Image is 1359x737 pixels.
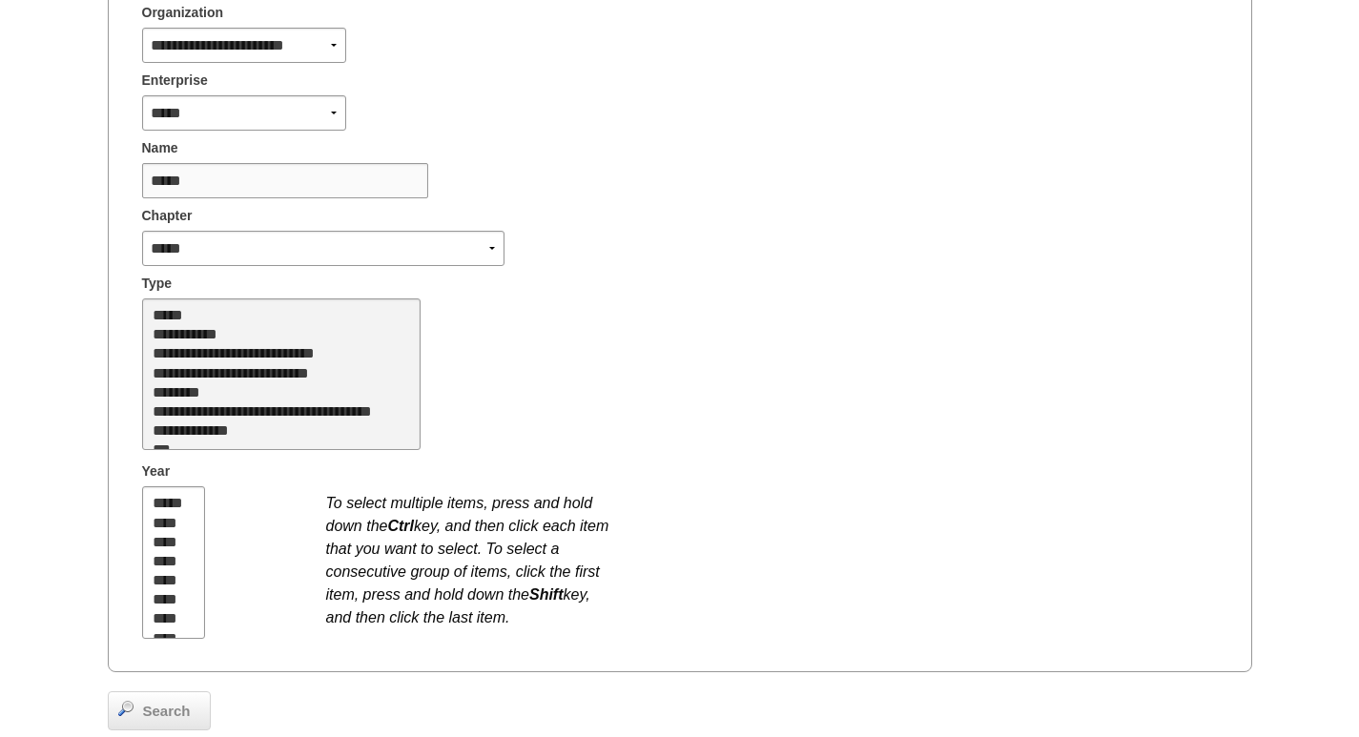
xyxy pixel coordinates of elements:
span: Name [142,138,178,158]
b: Ctrl [387,518,414,534]
img: magnifier.png [118,701,134,716]
span: Organization [142,3,224,23]
span: Type [142,274,173,294]
span: Year [142,461,171,481]
span: Chapter [142,206,193,226]
span: Enterprise [142,71,208,91]
b: Shift [529,586,564,603]
span: Search [134,701,200,723]
a: Search [108,691,211,731]
div: To select multiple items, press and hold down the key, and then click each item that you want to ... [326,482,612,629]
